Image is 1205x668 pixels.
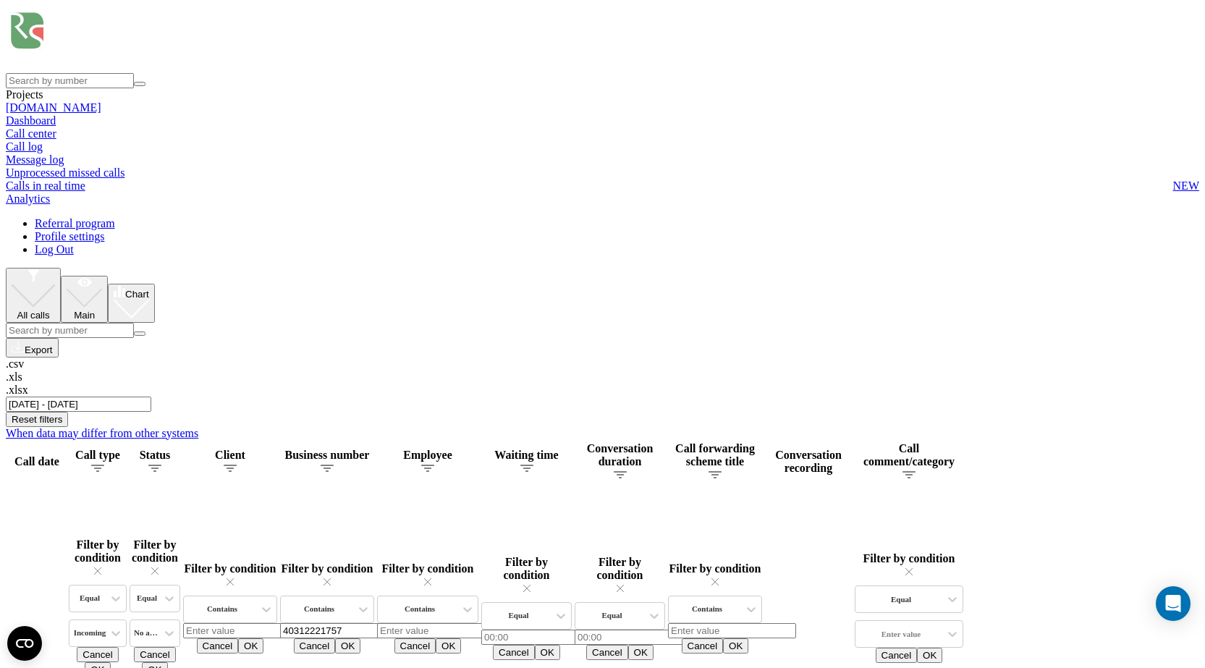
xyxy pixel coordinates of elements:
[6,193,50,205] a: Analytics
[729,640,743,651] span: OK
[6,166,124,179] span: Unprocessed missed calls
[765,449,852,475] div: Conversation recording
[876,648,918,663] button: Cancel
[682,638,724,654] button: Cancel
[183,623,311,638] input: Enter value
[341,640,355,651] span: OK
[923,650,936,661] span: OK
[855,442,963,468] div: Call comment/category
[6,166,1199,179] a: Unprocessed missed calls
[183,562,277,588] div: Filter by condition
[634,647,648,658] span: OK
[17,310,50,321] span: All calls
[35,230,104,242] a: Profile settings
[668,442,762,468] div: Call forwarding scheme title
[6,140,43,153] span: Call log
[917,648,942,663] button: OK
[280,562,374,588] div: Filter by condition
[541,647,554,658] span: OK
[61,276,108,323] button: Main
[6,73,134,88] input: Search by number
[6,114,56,127] a: Dashboard
[6,153,64,166] span: Message log
[6,140,1199,153] a: Call log
[280,623,408,638] input: Enter value
[69,449,127,462] div: Call type
[6,412,68,427] button: Reset filters
[108,284,155,322] button: Chart
[244,640,258,651] span: OK
[481,556,572,595] div: Filter by condition
[441,640,455,651] span: OK
[394,638,436,654] button: Cancel
[6,6,223,70] img: Ringostat logo
[6,88,1199,101] div: Projects
[481,449,572,462] div: Waiting time
[436,638,461,654] button: OK
[125,289,149,300] span: Chart
[575,556,665,595] div: Filter by condition
[668,623,796,638] input: Enter value
[6,268,61,323] button: All calls
[134,647,176,662] button: Cancel
[197,638,239,654] button: Cancel
[6,427,198,439] a: When data may differ from other systems
[481,630,609,645] input: 00:00
[377,562,478,588] div: Filter by condition
[575,630,703,645] input: 00:00
[377,623,505,638] input: Enter value
[1173,179,1199,193] span: NEW
[855,552,963,578] div: Filter by condition
[6,338,59,358] button: Export
[6,101,101,114] a: [DOMAIN_NAME]
[8,455,66,468] div: Call date
[35,243,74,255] a: Log Out
[35,217,115,229] a: Referral program
[6,179,85,193] span: Calls in real time
[6,384,28,396] span: .xlsx
[238,638,263,654] button: OK
[6,358,24,370] span: .csv
[6,179,1199,193] a: Calls in real timeNEW
[535,645,560,660] button: OK
[575,442,665,468] div: Conversation duration
[723,638,748,654] button: OK
[77,647,119,662] button: Cancel
[628,645,654,660] button: OK
[6,153,1199,166] a: Message log
[280,449,374,462] div: Business number
[1156,586,1191,621] div: Open Intercom Messenger
[183,449,277,462] div: Client
[377,449,478,462] div: Employee
[69,538,127,578] div: Filter by condition
[335,638,360,654] button: OK
[586,645,628,660] button: Cancel
[6,323,134,338] input: Search by number
[6,127,56,140] a: Call center
[6,371,22,383] span: .xls
[7,626,42,661] button: Open CMP widget
[130,538,180,578] div: Filter by condition
[493,645,535,660] button: Cancel
[668,562,762,588] div: Filter by condition
[130,449,180,462] div: Status
[294,638,336,654] button: Cancel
